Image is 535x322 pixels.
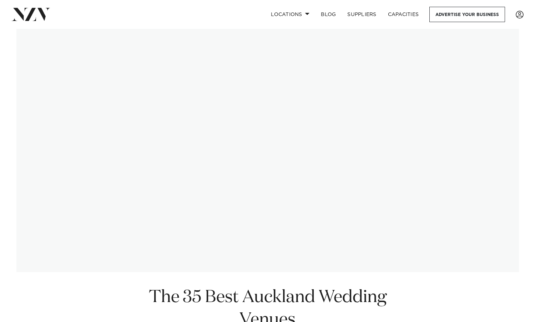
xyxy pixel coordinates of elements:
[11,8,50,21] img: nzv-logo.png
[265,7,315,22] a: Locations
[315,7,342,22] a: BLOG
[382,7,425,22] a: Capacities
[342,7,382,22] a: SUPPLIERS
[429,7,505,22] a: Advertise your business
